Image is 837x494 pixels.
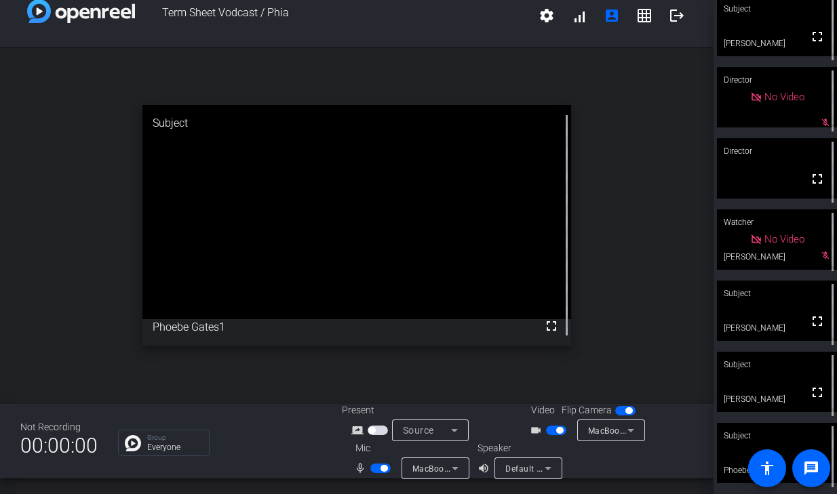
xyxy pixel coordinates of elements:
mat-icon: fullscreen [809,171,825,187]
mat-icon: settings [539,7,555,24]
div: Mic [342,441,478,455]
span: Default - EarPods (05ac:110b) [505,463,626,474]
span: MacBook Pro Microphone (Built-in) [412,463,551,474]
mat-icon: fullscreen [543,318,560,334]
div: Not Recording [20,420,98,434]
span: Video [531,403,555,417]
mat-icon: fullscreen [809,28,825,45]
mat-icon: videocam_outline [530,422,546,438]
img: Chat Icon [125,435,141,451]
p: Everyone [147,443,202,451]
div: Subject [717,423,837,449]
span: Source [403,425,434,436]
mat-icon: accessibility [759,460,775,476]
mat-icon: grid_on [636,7,653,24]
span: MacBook Pro Camera (0000:0001) [588,425,726,436]
div: Present [342,403,478,417]
div: Subject [142,105,570,142]
span: 00:00:00 [20,429,98,462]
div: Director [717,138,837,164]
mat-icon: screen_share_outline [351,422,368,438]
div: Subject [717,281,837,306]
mat-icon: volume_up [478,460,494,476]
mat-icon: logout [669,7,685,24]
span: Flip Camera [562,403,612,417]
mat-icon: fullscreen [809,384,825,400]
div: Subject [717,352,837,377]
mat-icon: account_box [604,7,620,24]
p: Group [147,434,202,441]
span: No Video [764,233,804,245]
mat-icon: fullscreen [809,313,825,329]
div: Director [717,67,837,93]
mat-icon: mic_none [354,460,370,476]
span: No Video [764,91,804,103]
div: Watcher [717,209,837,235]
mat-icon: message [803,460,819,476]
div: Speaker [478,441,559,455]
